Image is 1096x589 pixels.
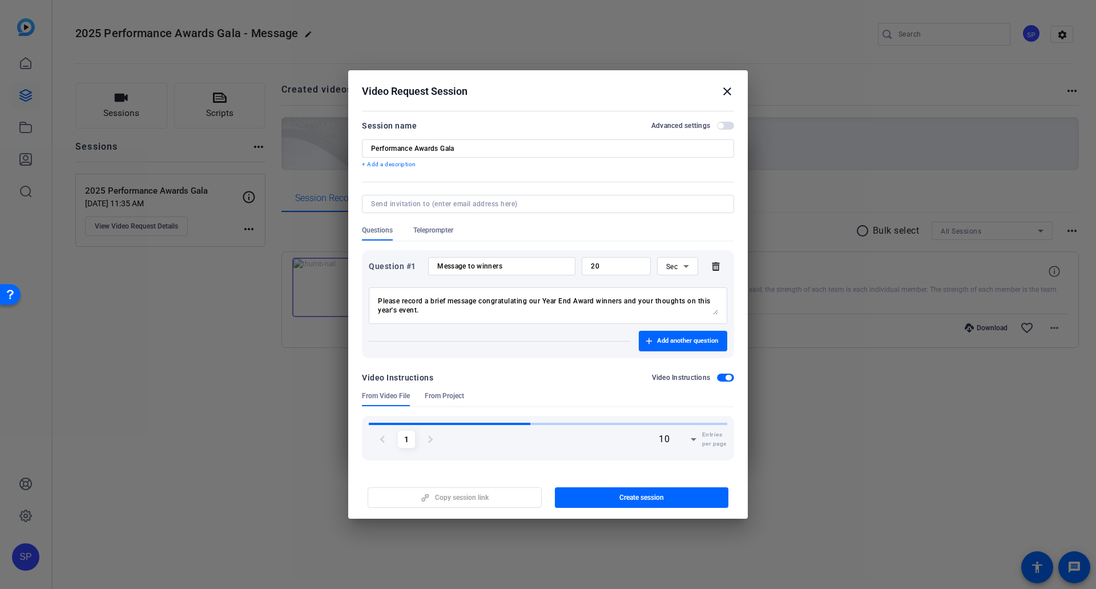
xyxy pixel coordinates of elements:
[720,85,734,98] mat-icon: close
[666,263,678,271] span: Sec
[619,493,664,502] span: Create session
[702,430,727,448] span: Entries per page
[591,262,642,271] input: Time
[437,262,566,271] input: Enter your question here
[362,160,734,169] p: + Add a description
[371,199,720,209] input: Send invitation to (enter email address here)
[362,119,417,133] div: Session name
[659,434,670,444] span: 10
[639,331,727,351] button: Add another question
[371,144,725,153] input: Enter Session Name
[652,373,711,382] h2: Video Instructions
[425,391,464,400] span: From Project
[413,226,453,235] span: Teleprompter
[369,259,422,273] div: Question #1
[651,121,710,130] h2: Advanced settings
[362,226,393,235] span: Questions
[555,487,729,508] button: Create session
[362,391,410,400] span: From Video File
[362,371,433,384] div: Video Instructions
[362,85,734,98] div: Video Request Session
[657,336,718,346] span: Add another question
